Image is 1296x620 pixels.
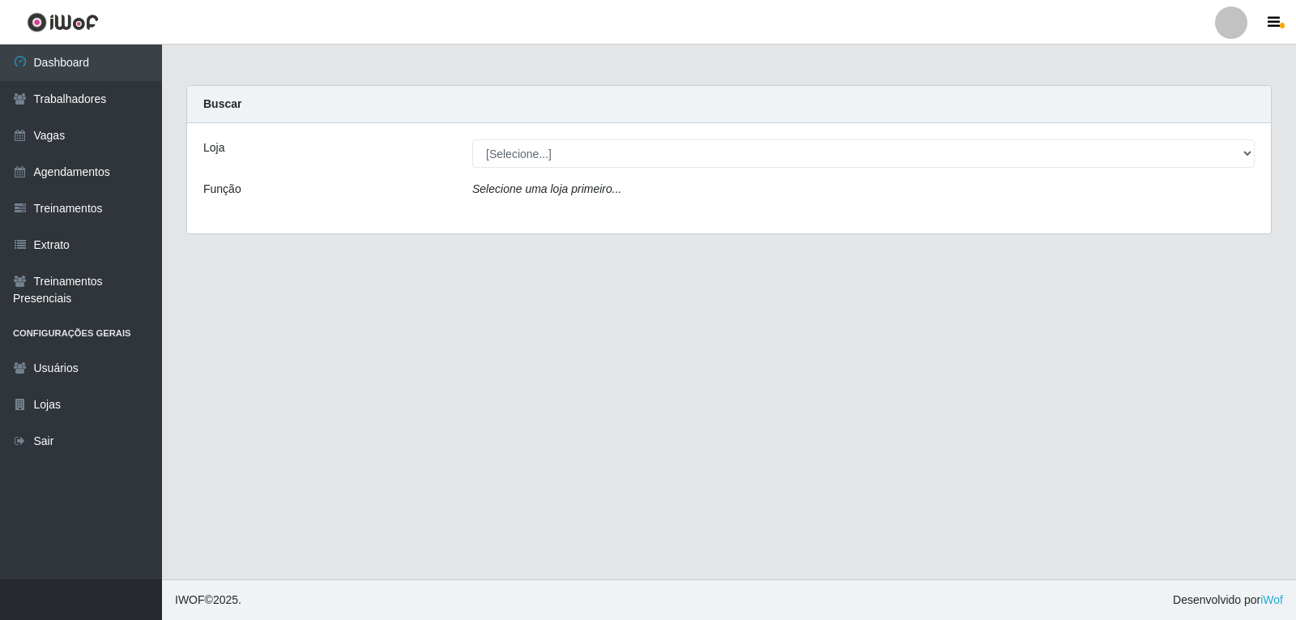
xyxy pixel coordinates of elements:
a: iWof [1260,593,1283,606]
label: Função [203,181,241,198]
span: IWOF [175,593,205,606]
strong: Buscar [203,97,241,110]
span: © 2025 . [175,592,241,609]
label: Loja [203,139,224,156]
img: CoreUI Logo [27,12,99,32]
span: Desenvolvido por [1173,592,1283,609]
i: Selecione uma loja primeiro... [472,182,621,195]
